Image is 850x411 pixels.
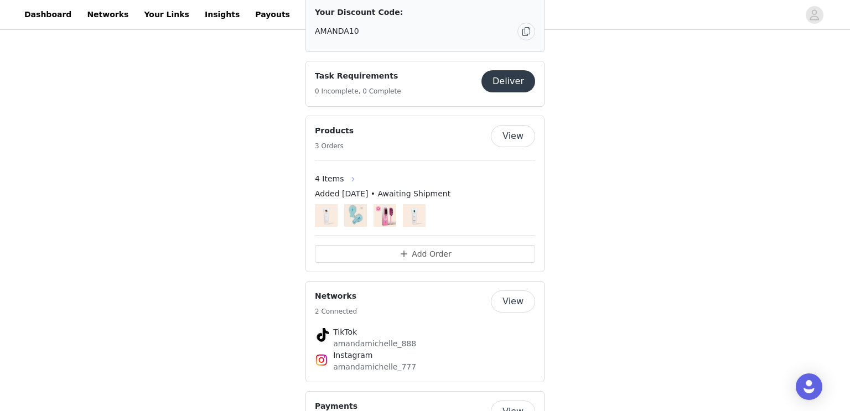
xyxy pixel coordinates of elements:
a: Your Links [137,2,196,27]
h5: 2 Connected [315,306,357,316]
button: Add Order [315,245,535,263]
h4: Networks [315,290,357,302]
h5: 0 Incomplete, 0 Complete [315,86,401,96]
p: amandamichelle_777 [333,361,517,373]
a: Insights [198,2,246,27]
span: 4 Items [315,173,344,185]
a: Payouts [248,2,297,27]
span: Added [DATE] • Awaiting Shipment [315,188,450,200]
button: View [491,125,535,147]
div: avatar [809,6,820,24]
img: Ayurvedic Deep Conditioner [403,204,426,227]
h4: Task Requirements [315,70,401,82]
img: Instagram Icon [315,353,328,367]
div: Networks [305,281,545,382]
h4: Products [315,125,354,137]
button: View [491,290,535,313]
img: Defining Butta [315,204,338,227]
a: Networks [80,2,135,27]
span: Your Discount Code: [315,7,403,18]
a: Dashboard [18,2,78,27]
img: Hair Drying Mittens [344,204,367,227]
div: Products [305,116,545,272]
h4: Instagram [333,350,517,361]
div: Task Requirements [305,61,545,107]
button: Deliver [481,70,535,92]
img: Define EdgeLift Brush [374,204,396,227]
h5: 3 Orders [315,141,354,151]
div: Open Intercom Messenger [796,373,822,400]
p: amandamichelle_888 [333,338,517,350]
h4: TikTok [333,326,517,338]
span: AMANDA10 [315,25,359,37]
